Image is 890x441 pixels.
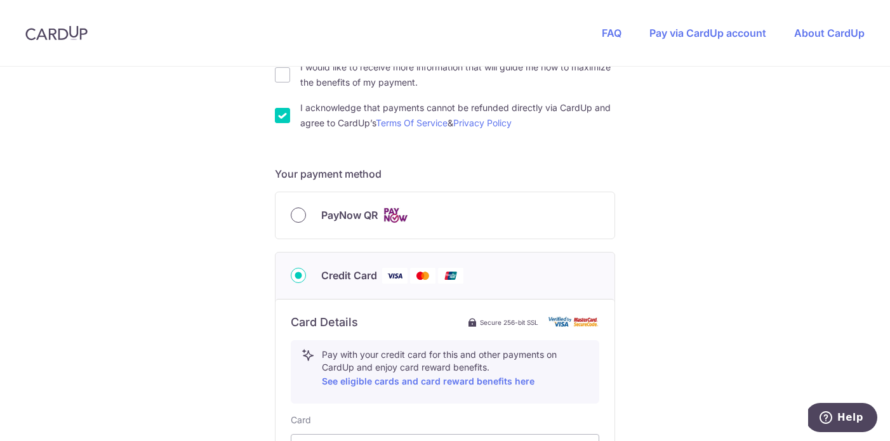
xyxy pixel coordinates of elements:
a: Pay via CardUp account [649,27,766,39]
img: card secure [548,317,599,327]
a: FAQ [602,27,621,39]
div: Credit Card Visa Mastercard Union Pay [291,268,599,284]
img: Visa [382,268,408,284]
iframe: Opens a widget where you can find more information [808,403,877,435]
img: Union Pay [438,268,463,284]
a: Privacy Policy [453,117,512,128]
p: Pay with your credit card for this and other payments on CardUp and enjoy card reward benefits. [322,348,588,389]
a: About CardUp [794,27,865,39]
label: Card [291,414,311,426]
h6: Card Details [291,315,358,330]
span: Credit Card [321,268,377,283]
label: I would like to receive more information that will guide me how to maximize the benefits of my pa... [300,60,615,90]
a: See eligible cards and card reward benefits here [322,376,535,386]
a: Terms Of Service [376,117,448,128]
span: PayNow QR [321,207,378,223]
img: Mastercard [410,268,435,284]
span: Secure 256-bit SSL [480,317,538,327]
img: CardUp [25,25,88,41]
div: PayNow QR Cards logo [291,207,599,223]
h5: Your payment method [275,166,615,181]
img: Cards logo [383,207,408,223]
label: I acknowledge that payments cannot be refunded directly via CardUp and agree to CardUp’s & [300,100,615,131]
